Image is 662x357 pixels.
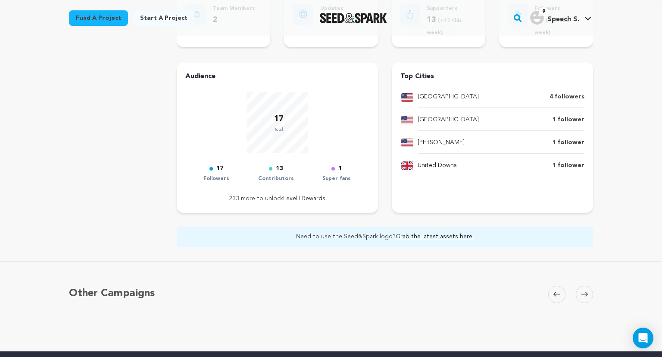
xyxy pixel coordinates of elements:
p: Super fans [322,174,351,184]
img: Seed&Spark Logo Dark Mode [320,13,387,23]
h5: Other Campaigns [69,286,155,301]
p: 4 followers [550,92,584,102]
p: 1 follower [553,161,584,171]
a: Start a project [133,10,194,26]
p: United Downs [418,161,457,171]
p: 233 more to unlock [185,194,369,204]
h4: Top Cities [400,71,584,82]
a: Level I Rewards [283,196,325,202]
img: user.png [530,11,544,25]
p: [GEOGRAPHIC_DATA] [418,92,479,102]
span: Speech S.'s Profile [528,9,593,27]
div: Open Intercom Messenger [633,328,653,348]
p: [GEOGRAPHIC_DATA] [418,115,479,125]
span: 9 [539,7,549,16]
p: Contributors [258,174,294,184]
div: Speech S.'s Profile [530,11,579,25]
p: 13 [276,164,283,174]
a: Fund a project [69,10,128,26]
span: Speech S. [547,16,579,23]
p: 1 follower [553,115,584,125]
p: total [274,125,284,134]
a: Seed&Spark Homepage [320,13,387,23]
p: 1 follower [553,138,584,148]
p: 17 [216,164,223,174]
a: Grab the latest assets here. [396,234,474,240]
a: Speech S.'s Profile [528,9,593,25]
p: 17 [274,113,284,125]
p: [PERSON_NAME] [418,138,465,148]
p: Need to use the Seed&Spark logo? [182,232,588,242]
p: Followers [203,174,229,184]
p: 1 [338,164,342,174]
h4: Audience [185,71,369,82]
